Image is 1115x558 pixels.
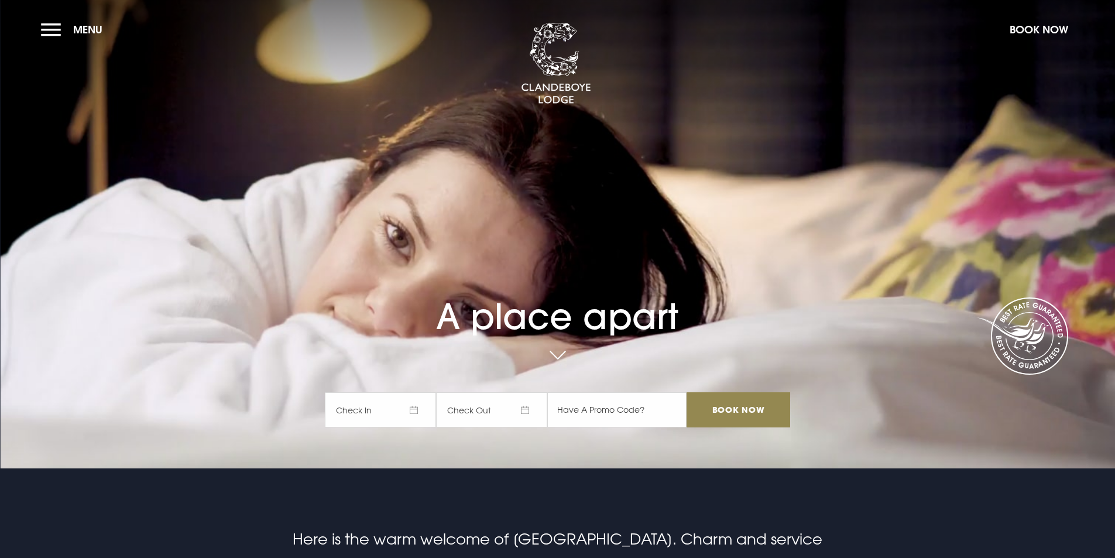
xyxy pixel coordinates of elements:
[1004,17,1074,42] button: Book Now
[73,23,102,36] span: Menu
[521,23,591,105] img: Clandeboye Lodge
[41,17,108,42] button: Menu
[687,392,790,427] input: Book Now
[325,262,790,337] h1: A place apart
[325,392,436,427] span: Check In
[547,392,687,427] input: Have A Promo Code?
[436,392,547,427] span: Check Out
